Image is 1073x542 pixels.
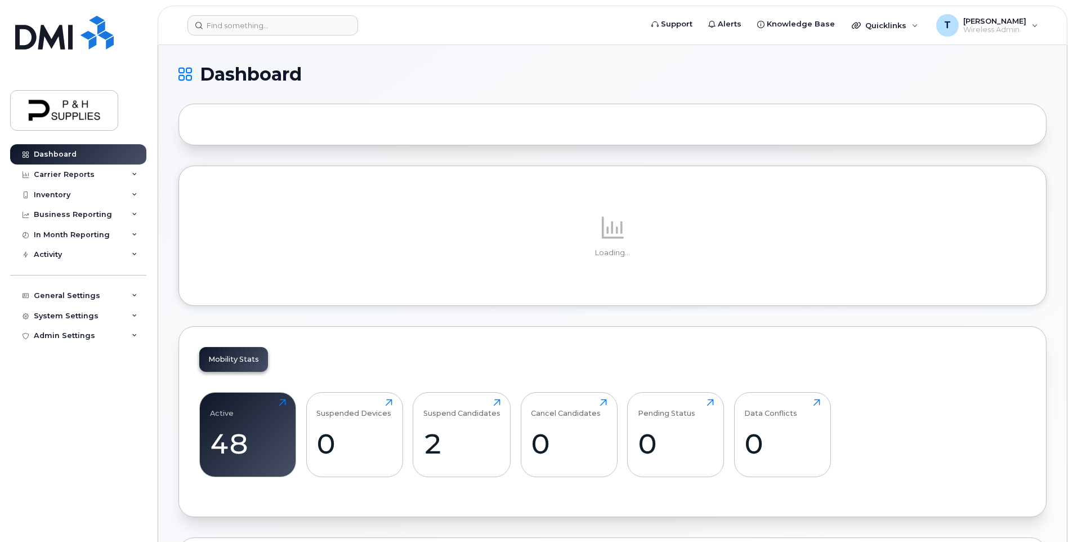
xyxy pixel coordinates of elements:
div: 0 [531,427,607,460]
div: Active [210,399,234,417]
div: 0 [638,427,714,460]
div: 0 [316,427,392,460]
a: Suspend Candidates2 [423,399,500,471]
a: Cancel Candidates0 [531,399,607,471]
span: Dashboard [200,66,302,83]
a: Suspended Devices0 [316,399,392,471]
a: Pending Status0 [638,399,714,471]
div: Suspend Candidates [423,399,500,417]
div: Data Conflicts [744,399,797,417]
a: Active48 [210,399,286,471]
div: 2 [423,427,500,460]
div: Pending Status [638,399,695,417]
div: 48 [210,427,286,460]
a: Data Conflicts0 [744,399,820,471]
p: Loading... [199,248,1026,258]
div: Cancel Candidates [531,399,601,417]
div: Suspended Devices [316,399,391,417]
div: 0 [744,427,820,460]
